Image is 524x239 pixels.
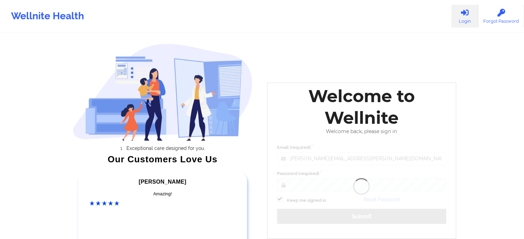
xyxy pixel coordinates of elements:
[272,85,451,129] div: Welcome to Wellnite
[73,156,253,163] div: Our Customers Love Us
[79,145,253,151] li: Exceptional care designed for you.
[272,129,451,134] div: Welcome back, please sign in
[139,179,186,185] span: [PERSON_NAME]
[478,5,524,28] a: Forgot Password
[73,43,253,141] img: wellnite-auth-hero_200.c722682e.png
[451,5,478,28] a: Login
[90,191,236,197] div: Amazing!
